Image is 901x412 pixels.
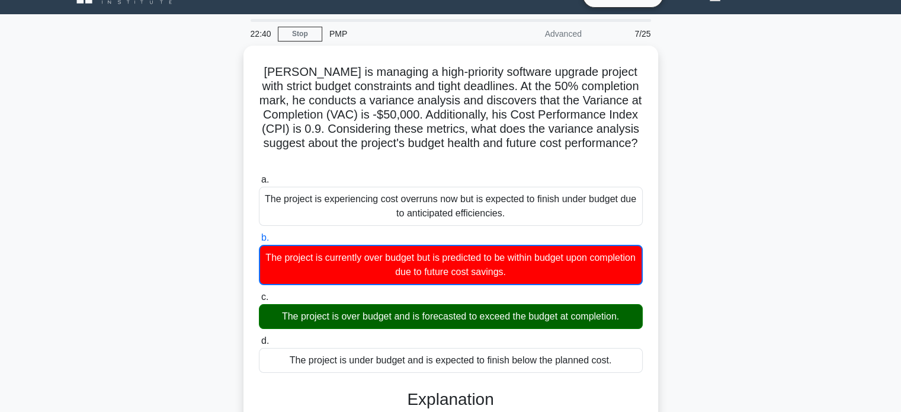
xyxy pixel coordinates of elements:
[266,389,636,410] h3: Explanation
[261,336,269,346] span: d.
[259,348,643,373] div: The project is under budget and is expected to finish below the planned cost.
[261,232,269,242] span: b.
[589,22,658,46] div: 7/25
[322,22,485,46] div: PMP
[278,27,322,41] a: Stop
[258,65,644,165] h5: [PERSON_NAME] is managing a high-priority software upgrade project with strict budget constraints...
[261,174,269,184] span: a.
[261,292,268,302] span: c.
[485,22,589,46] div: Advanced
[259,187,643,226] div: The project is experiencing cost overruns now but is expected to finish under budget due to antic...
[259,245,643,285] div: The project is currently over budget but is predicted to be within budget upon completion due to ...
[243,22,278,46] div: 22:40
[259,304,643,329] div: The project is over budget and is forecasted to exceed the budget at completion.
